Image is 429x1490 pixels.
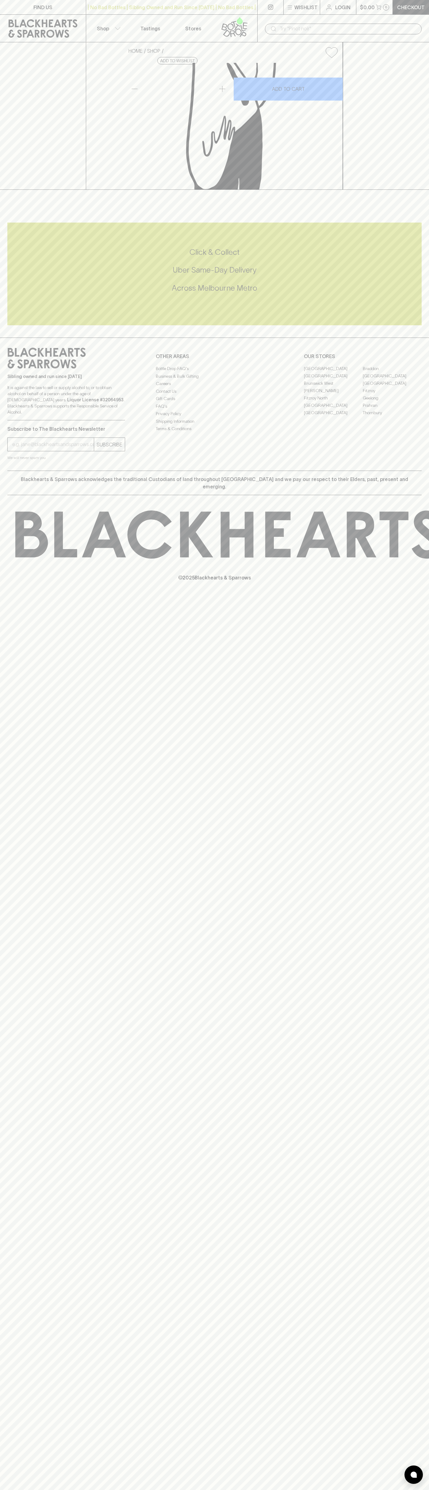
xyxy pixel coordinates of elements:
[272,85,305,93] p: ADD TO CART
[304,387,363,394] a: [PERSON_NAME]
[172,15,215,42] a: Stores
[363,387,422,394] a: Fitzroy
[363,372,422,380] a: [GEOGRAPHIC_DATA]
[156,365,274,372] a: Bottle Drop FAQ's
[294,4,318,11] p: Wishlist
[7,283,422,293] h5: Across Melbourne Metro
[397,4,425,11] p: Checkout
[33,4,52,11] p: FIND US
[304,394,363,402] a: Fitzroy North
[304,380,363,387] a: Brunswick West
[156,388,274,395] a: Contact Us
[156,403,274,410] a: FAQ's
[323,45,340,60] button: Add to wishlist
[363,402,422,409] a: Prahran
[156,353,274,360] p: OTHER AREAS
[7,425,125,433] p: Subscribe to The Blackhearts Newsletter
[363,394,422,402] a: Geelong
[12,440,94,449] input: e.g. jane@blackheartsandsparrows.com.au
[7,384,125,415] p: It is against the law to sell or supply alcohol to, or to obtain alcohol on behalf of a person un...
[360,4,375,11] p: $0.00
[304,402,363,409] a: [GEOGRAPHIC_DATA]
[67,397,124,402] strong: Liquor License #32064953
[156,395,274,403] a: Gift Cards
[304,353,422,360] p: OUR STORES
[156,425,274,433] a: Terms & Conditions
[280,24,417,34] input: Try "Pinot noir"
[156,410,274,418] a: Privacy Policy
[124,63,343,189] img: King River Pivo Czech Lager 375ml
[156,372,274,380] a: Business & Bulk Gifting
[304,409,363,416] a: [GEOGRAPHIC_DATA]
[128,48,143,54] a: HOME
[147,48,160,54] a: SHOP
[363,365,422,372] a: Braddon
[385,6,387,9] p: 0
[97,441,122,448] p: SUBSCRIBE
[363,380,422,387] a: [GEOGRAPHIC_DATA]
[156,380,274,388] a: Careers
[129,15,172,42] a: Tastings
[411,1472,417,1478] img: bubble-icon
[7,247,422,257] h5: Click & Collect
[304,372,363,380] a: [GEOGRAPHIC_DATA]
[363,409,422,416] a: Thornbury
[7,455,125,461] p: We will never spam you
[185,25,201,32] p: Stores
[335,4,350,11] p: Login
[7,373,125,380] p: Sibling owned and run since [DATE]
[94,438,125,451] button: SUBSCRIBE
[140,25,160,32] p: Tastings
[97,25,109,32] p: Shop
[234,78,343,101] button: ADD TO CART
[156,418,274,425] a: Shipping Information
[7,265,422,275] h5: Uber Same-Day Delivery
[157,57,197,64] button: Add to wishlist
[86,15,129,42] button: Shop
[304,365,363,372] a: [GEOGRAPHIC_DATA]
[7,223,422,325] div: Call to action block
[12,476,417,490] p: Blackhearts & Sparrows acknowledges the traditional Custodians of land throughout [GEOGRAPHIC_DAT...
